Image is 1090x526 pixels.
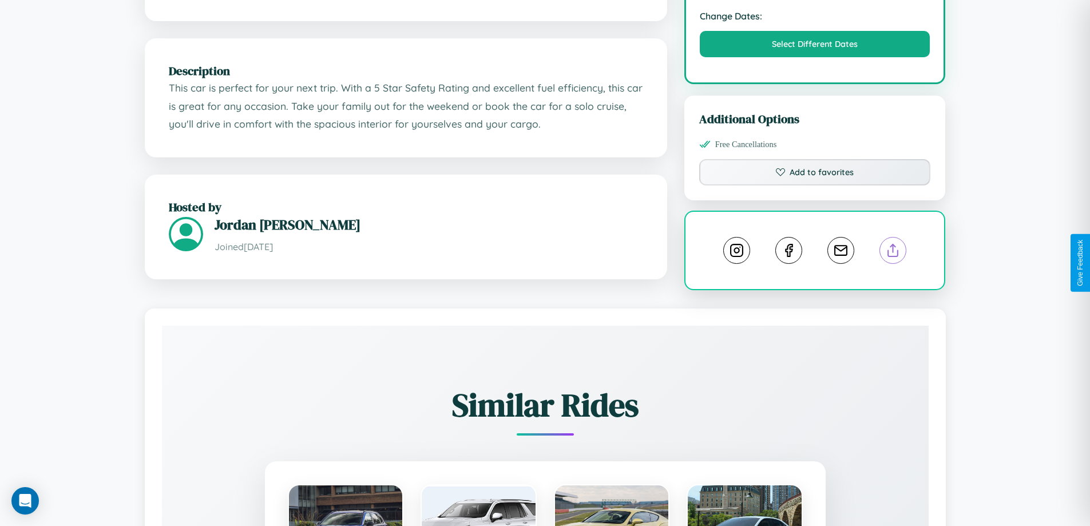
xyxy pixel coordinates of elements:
strong: Change Dates: [700,10,930,22]
h2: Hosted by [169,199,643,215]
p: This car is perfect for your next trip. With a 5 Star Safety Rating and excellent fuel efficiency... [169,79,643,133]
h2: Description [169,62,643,79]
span: Free Cancellations [715,140,777,149]
h3: Additional Options [699,110,931,127]
div: Open Intercom Messenger [11,487,39,515]
p: Joined [DATE] [215,239,643,255]
button: Select Different Dates [700,31,930,57]
button: Add to favorites [699,159,931,185]
h2: Similar Rides [202,383,889,427]
div: Give Feedback [1076,240,1084,286]
h3: Jordan [PERSON_NAME] [215,215,643,234]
